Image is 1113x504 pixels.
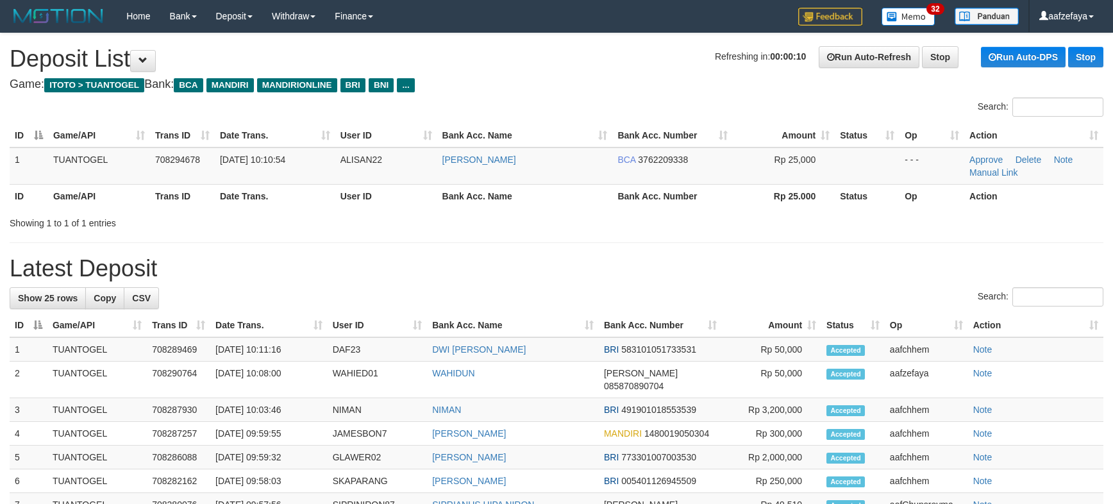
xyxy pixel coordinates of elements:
[47,314,147,337] th: Game/API: activate to sort column ascending
[885,314,968,337] th: Op: activate to sort column ascending
[621,476,696,486] span: Copy 005401126945509 to clipboard
[210,446,328,469] td: [DATE] 09:59:32
[210,398,328,422] td: [DATE] 10:03:46
[10,184,48,208] th: ID
[257,78,337,92] span: MANDIRIONLINE
[132,293,151,303] span: CSV
[48,124,150,147] th: Game/API: activate to sort column ascending
[10,287,86,309] a: Show 25 rows
[964,184,1103,208] th: Action
[604,452,619,462] span: BRI
[722,422,821,446] td: Rp 300,000
[47,469,147,493] td: TUANTOGEL
[885,446,968,469] td: aafchhem
[155,155,200,165] span: 708294678
[432,476,506,486] a: [PERSON_NAME]
[215,184,335,208] th: Date Trans.
[964,124,1103,147] th: Action: activate to sort column ascending
[10,362,47,398] td: 2
[973,476,992,486] a: Note
[10,212,454,230] div: Showing 1 to 1 of 1 entries
[369,78,394,92] span: BNI
[885,337,968,362] td: aafchhem
[10,422,47,446] td: 4
[599,314,722,337] th: Bank Acc. Number: activate to sort column ascending
[969,155,1003,165] a: Approve
[432,405,461,415] a: NIMAN
[770,51,806,62] strong: 00:00:10
[10,256,1103,281] h1: Latest Deposit
[821,314,885,337] th: Status: activate to sort column ascending
[150,184,215,208] th: Trans ID
[835,184,900,208] th: Status
[174,78,203,92] span: BCA
[978,287,1103,307] label: Search:
[340,78,365,92] span: BRI
[969,167,1018,178] a: Manual Link
[94,293,116,303] span: Copy
[973,452,992,462] a: Note
[210,422,328,446] td: [DATE] 09:59:55
[47,398,147,422] td: TUANTOGEL
[44,78,144,92] span: ITOTO > TUANTOGEL
[47,422,147,446] td: TUANTOGEL
[835,124,900,147] th: Status: activate to sort column ascending
[882,8,935,26] img: Button%20Memo.svg
[819,46,919,68] a: Run Auto-Refresh
[10,124,48,147] th: ID: activate to sort column descending
[722,446,821,469] td: Rp 2,000,000
[733,184,835,208] th: Rp 25.000
[220,155,285,165] span: [DATE] 10:10:54
[147,398,210,422] td: 708287930
[826,369,865,380] span: Accepted
[147,422,210,446] td: 708287257
[973,368,992,378] a: Note
[826,453,865,464] span: Accepted
[10,78,1103,91] h4: Game: Bank:
[922,46,958,68] a: Stop
[621,452,696,462] span: Copy 773301007003530 to clipboard
[48,147,150,185] td: TUANTOGEL
[604,381,664,391] span: Copy 085870890704 to clipboard
[798,8,862,26] img: Feedback.jpg
[604,476,619,486] span: BRI
[973,344,992,355] a: Note
[210,337,328,362] td: [DATE] 10:11:16
[10,147,48,185] td: 1
[900,124,964,147] th: Op: activate to sort column ascending
[328,469,428,493] td: SKAPARANG
[432,452,506,462] a: [PERSON_NAME]
[722,362,821,398] td: Rp 50,000
[900,184,964,208] th: Op
[210,469,328,493] td: [DATE] 09:58:03
[604,405,619,415] span: BRI
[147,337,210,362] td: 708289469
[442,155,516,165] a: [PERSON_NAME]
[335,124,437,147] th: User ID: activate to sort column ascending
[826,345,865,356] span: Accepted
[644,428,709,439] span: Copy 1480019050304 to clipboard
[10,46,1103,72] h1: Deposit List
[1012,287,1103,307] input: Search:
[722,314,821,337] th: Amount: activate to sort column ascending
[1016,155,1041,165] a: Delete
[147,362,210,398] td: 708290764
[826,476,865,487] span: Accepted
[978,97,1103,117] label: Search:
[968,314,1103,337] th: Action: activate to sort column ascending
[900,147,964,185] td: - - -
[437,124,613,147] th: Bank Acc. Name: activate to sort column ascending
[147,446,210,469] td: 708286088
[397,78,414,92] span: ...
[335,184,437,208] th: User ID
[10,6,107,26] img: MOTION_logo.png
[604,368,678,378] span: [PERSON_NAME]
[10,337,47,362] td: 1
[1068,47,1103,67] a: Stop
[638,155,688,165] span: Copy 3762209338 to clipboard
[10,398,47,422] td: 3
[1012,97,1103,117] input: Search:
[973,428,992,439] a: Note
[340,155,382,165] span: ALISAN22
[328,314,428,337] th: User ID: activate to sort column ascending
